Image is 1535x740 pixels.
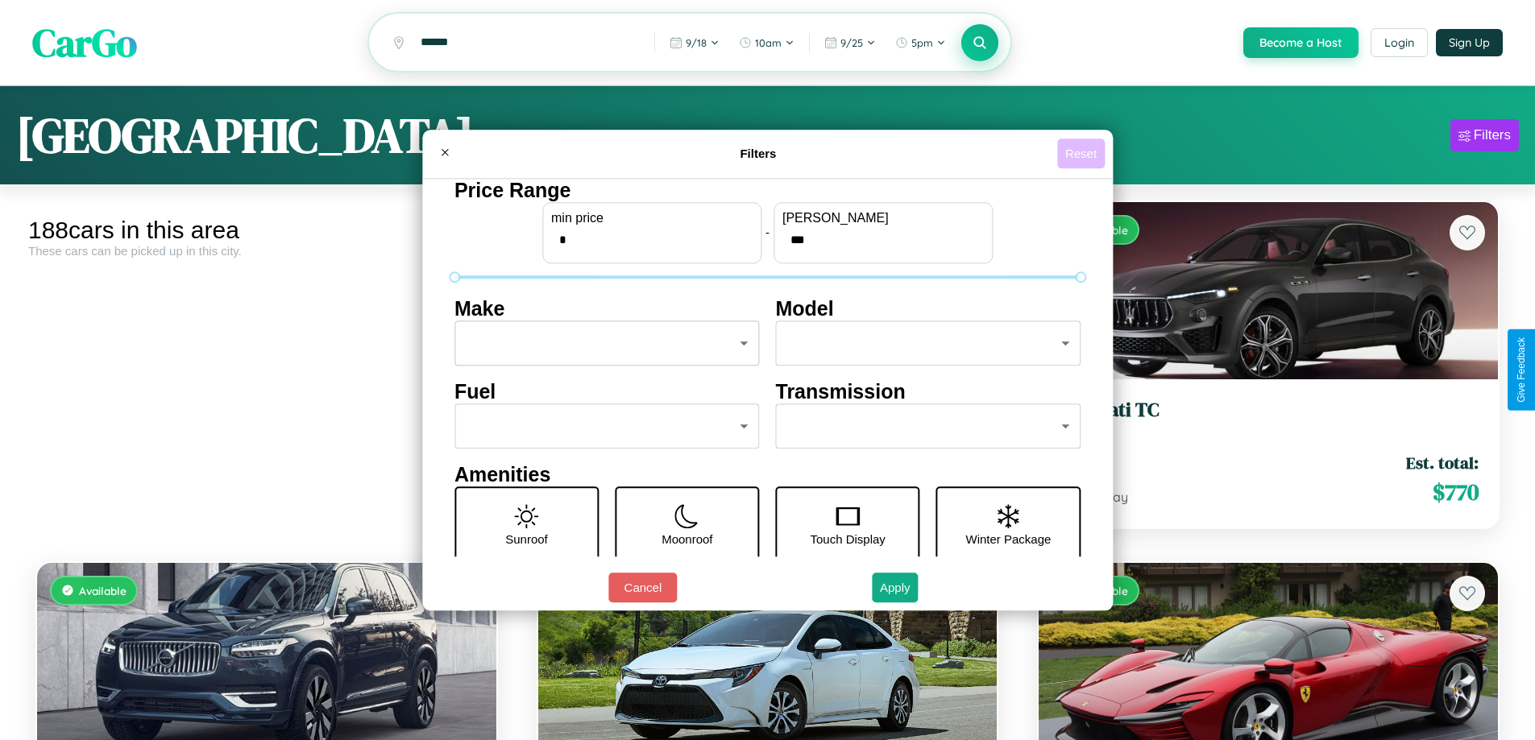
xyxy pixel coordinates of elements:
[911,36,933,49] span: 5pm
[776,380,1081,403] h4: Transmission
[459,147,1057,160] h4: Filters
[454,179,1081,202] h4: Price Range
[1058,399,1479,422] h3: Maserati TC
[662,528,712,550] p: Moonroof
[505,528,548,550] p: Sunroof
[32,16,137,69] span: CarGo
[1057,138,1105,168] button: Reset
[1450,119,1519,151] button: Filters
[16,102,474,168] h1: [GEOGRAPHIC_DATA]
[454,297,760,320] h4: Make
[1058,399,1479,438] a: Maserati TC2016
[810,528,885,550] p: Touch Display
[776,297,1081,320] h4: Model
[1371,28,1428,57] button: Login
[1406,451,1479,474] span: Est. total:
[966,528,1052,550] p: Winter Package
[816,30,884,56] button: 9/25
[782,211,984,225] label: [PERSON_NAME]
[28,244,505,258] div: These cars can be picked up in this city.
[1474,127,1511,143] div: Filters
[1436,29,1503,56] button: Sign Up
[731,30,803,56] button: 10am
[79,584,127,597] span: Available
[608,573,677,602] button: Cancel
[1433,476,1479,508] span: $ 770
[551,211,753,225] label: min price
[1243,27,1359,58] button: Become a Host
[765,221,770,243] p: -
[872,573,919,602] button: Apply
[887,30,954,56] button: 5pm
[1516,337,1527,403] div: Give Feedback
[454,380,760,403] h4: Fuel
[840,36,863,49] span: 9 / 25
[28,217,505,244] div: 188 cars in this area
[662,30,728,56] button: 9/18
[686,36,707,49] span: 9 / 18
[755,36,782,49] span: 10am
[454,463,1081,486] h4: Amenities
